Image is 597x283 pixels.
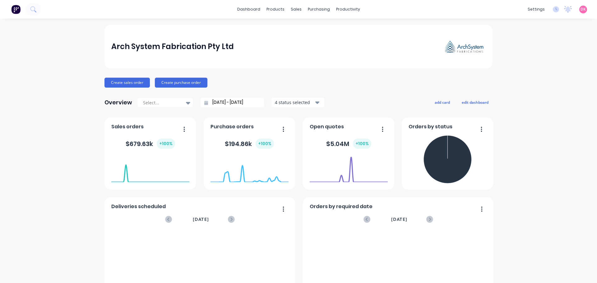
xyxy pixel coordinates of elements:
[442,39,486,55] img: Arch System Fabrication Pty Ltd
[157,139,175,149] div: + 100 %
[104,96,132,109] div: Overview
[271,98,324,107] button: 4 status selected
[126,139,175,149] div: $ 679.63k
[391,216,407,223] span: [DATE]
[581,7,586,12] span: DK
[333,5,363,14] div: productivity
[111,123,144,130] span: Sales orders
[111,40,234,53] div: Arch System Fabrication Pty Ltd
[11,5,21,14] img: Factory
[305,5,333,14] div: purchasing
[525,5,548,14] div: settings
[104,78,150,88] button: Create sales order
[458,98,493,106] button: edit dashboard
[193,216,209,223] span: [DATE]
[353,139,371,149] div: + 100 %
[310,123,344,130] span: Open quotes
[326,139,371,149] div: $ 5.04M
[409,123,452,130] span: Orders by status
[225,139,274,149] div: $ 194.86k
[256,139,274,149] div: + 100 %
[155,78,207,88] button: Create purchase order
[211,123,254,130] span: Purchase orders
[275,99,314,106] div: 4 status selected
[431,98,454,106] button: add card
[263,5,288,14] div: products
[111,203,166,210] span: Deliveries scheduled
[288,5,305,14] div: sales
[234,5,263,14] a: dashboard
